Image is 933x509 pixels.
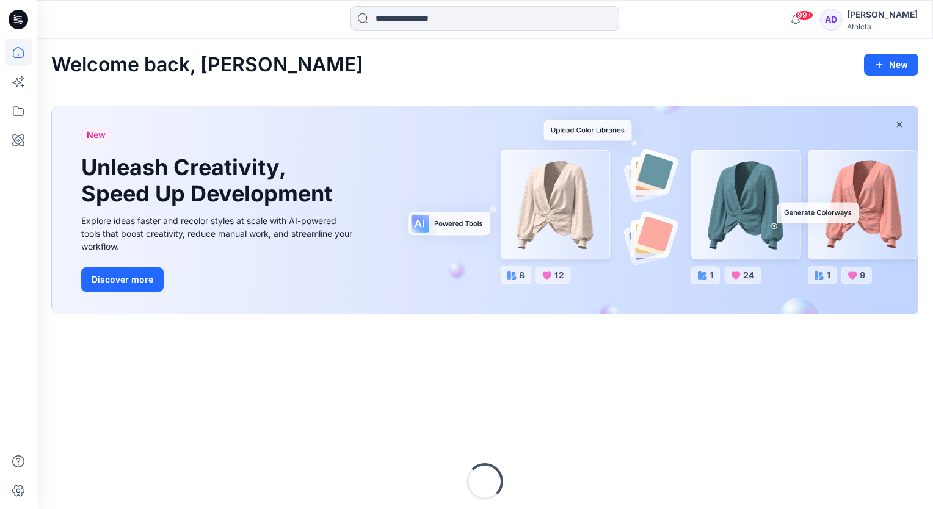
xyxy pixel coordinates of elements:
[864,54,918,76] button: New
[87,128,106,142] span: New
[81,267,356,292] a: Discover more
[847,22,918,31] div: Athleta
[81,267,164,292] button: Discover more
[847,7,918,22] div: [PERSON_NAME]
[81,214,356,253] div: Explore ideas faster and recolor styles at scale with AI-powered tools that boost creativity, red...
[51,54,363,76] h2: Welcome back, [PERSON_NAME]
[795,10,813,20] span: 99+
[820,9,842,31] div: AD
[81,154,338,207] h1: Unleash Creativity, Speed Up Development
